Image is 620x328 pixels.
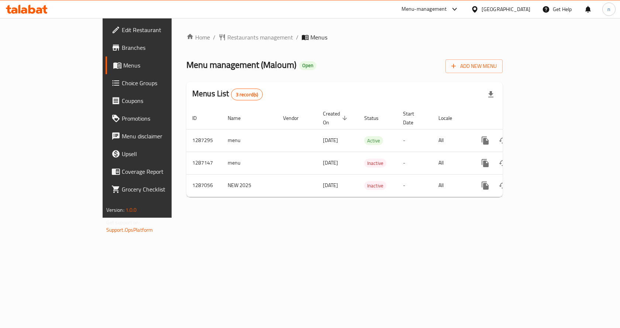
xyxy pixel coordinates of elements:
[106,225,153,235] a: Support.OpsPlatform
[106,56,206,74] a: Menus
[323,109,349,127] span: Created On
[310,33,327,42] span: Menus
[192,114,206,122] span: ID
[494,132,512,149] button: Change Status
[323,135,338,145] span: [DATE]
[397,174,433,197] td: -
[213,33,216,42] li: /
[106,21,206,39] a: Edit Restaurant
[433,129,471,152] td: All
[476,177,494,194] button: more
[106,180,206,198] a: Grocery Checklist
[471,107,553,130] th: Actions
[296,33,299,42] li: /
[122,25,200,34] span: Edit Restaurant
[222,129,277,152] td: menu
[364,114,388,122] span: Status
[299,61,316,70] div: Open
[122,96,200,105] span: Coupons
[227,33,293,42] span: Restaurants management
[106,92,206,110] a: Coupons
[364,137,383,145] span: Active
[106,218,140,227] span: Get support on:
[476,132,494,149] button: more
[122,132,200,141] span: Menu disclaimer
[222,174,277,197] td: NEW 2025
[123,61,200,70] span: Menus
[397,129,433,152] td: -
[364,159,386,168] span: Inactive
[122,79,200,87] span: Choice Groups
[106,74,206,92] a: Choice Groups
[476,154,494,172] button: more
[186,107,553,197] table: enhanced table
[323,180,338,190] span: [DATE]
[122,185,200,194] span: Grocery Checklist
[402,5,447,14] div: Menu-management
[106,205,124,215] span: Version:
[122,149,200,158] span: Upsell
[218,33,293,42] a: Restaurants management
[445,59,503,73] button: Add New Menu
[494,177,512,194] button: Change Status
[122,43,200,52] span: Branches
[494,154,512,172] button: Change Status
[231,91,263,98] span: 3 record(s)
[299,62,316,69] span: Open
[186,56,296,73] span: Menu management ( Maloum )
[222,152,277,174] td: menu
[106,145,206,163] a: Upsell
[433,152,471,174] td: All
[106,110,206,127] a: Promotions
[186,33,503,42] nav: breadcrumb
[323,158,338,168] span: [DATE]
[122,167,200,176] span: Coverage Report
[106,163,206,180] a: Coverage Report
[482,5,530,13] div: [GEOGRAPHIC_DATA]
[228,114,250,122] span: Name
[451,62,497,71] span: Add New Menu
[482,86,500,103] div: Export file
[106,39,206,56] a: Branches
[192,88,263,100] h2: Menus List
[125,205,137,215] span: 1.0.0
[364,182,386,190] span: Inactive
[403,109,424,127] span: Start Date
[397,152,433,174] td: -
[433,174,471,197] td: All
[106,127,206,145] a: Menu disclaimer
[231,89,263,100] div: Total records count
[283,114,308,122] span: Vendor
[438,114,462,122] span: Locale
[122,114,200,123] span: Promotions
[607,5,610,13] span: n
